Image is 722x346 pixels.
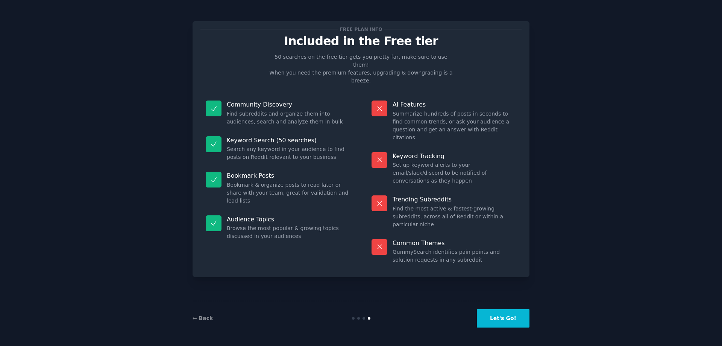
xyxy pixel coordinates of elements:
p: Audience Topics [227,215,350,223]
dd: GummySearch identifies pain points and solution requests in any subreddit [393,248,516,264]
dd: Search any keyword in your audience to find posts on Reddit relevant to your business [227,145,350,161]
p: AI Features [393,101,516,108]
dd: Summarize hundreds of posts in seconds to find common trends, or ask your audience a question and... [393,110,516,142]
dd: Set up keyword alerts to your email/slack/discord to be notified of conversations as they happen [393,161,516,185]
p: Keyword Tracking [393,152,516,160]
span: Free plan info [338,25,384,33]
p: Trending Subreddits [393,195,516,203]
p: 50 searches on the free tier gets you pretty far, make sure to use them! When you need the premiu... [266,53,456,85]
p: Keyword Search (50 searches) [227,136,350,144]
dd: Find subreddits and organize them into audiences, search and analyze them in bulk [227,110,350,126]
p: Bookmark Posts [227,172,350,180]
a: ← Back [193,315,213,321]
p: Community Discovery [227,101,350,108]
dd: Bookmark & organize posts to read later or share with your team, great for validation and lead lists [227,181,350,205]
p: Included in the Free tier [200,35,522,48]
button: Let's Go! [477,309,529,328]
dd: Find the most active & fastest-growing subreddits, across all of Reddit or within a particular niche [393,205,516,229]
p: Common Themes [393,239,516,247]
dd: Browse the most popular & growing topics discussed in your audiences [227,224,350,240]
